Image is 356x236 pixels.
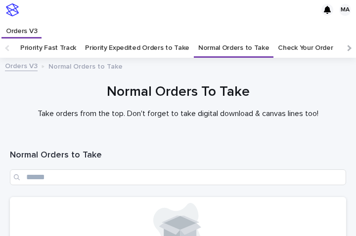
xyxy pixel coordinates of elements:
[10,83,346,101] h1: Normal Orders To Take
[10,109,346,118] p: Take orders from the top. Don't forget to take digital download & canvas lines too!
[339,4,351,16] div: MA
[6,3,19,16] img: stacker-logo-s-only.png
[20,38,76,58] a: Priority Fast Track
[10,169,346,185] input: Search
[5,60,38,71] a: Orders V3
[6,20,37,36] p: Orders V3
[198,38,269,58] a: Normal Orders to Take
[278,38,333,58] a: Check Your Order
[48,60,123,71] p: Normal Orders to Take
[85,38,189,58] a: Priority Expedited Orders to Take
[1,20,42,37] a: Orders V3
[10,150,346,161] h1: Normal Orders to Take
